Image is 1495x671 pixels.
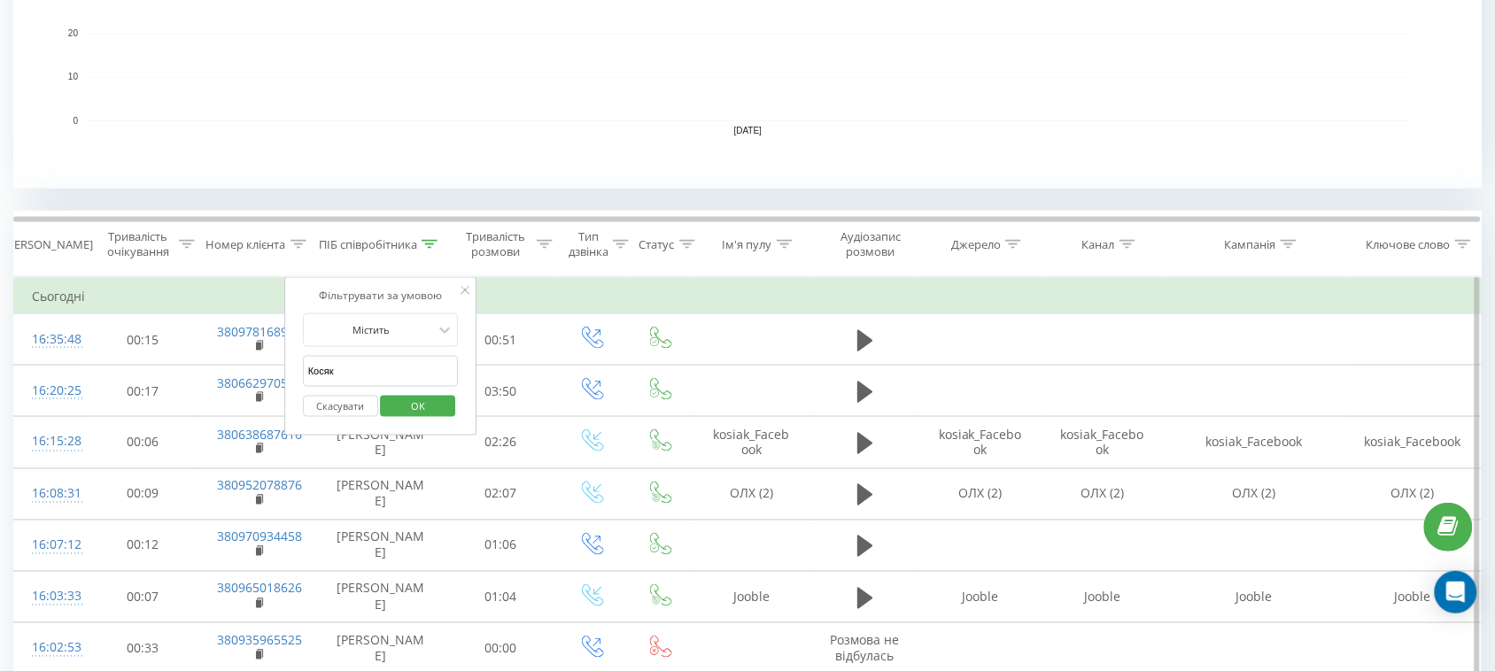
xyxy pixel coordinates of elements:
td: 00:09 [86,468,199,520]
td: 02:07 [444,468,557,520]
td: kosiak_Facebook [1042,417,1164,468]
td: ОЛХ (2) [919,468,1042,520]
td: Jooble [693,572,810,623]
td: 00:07 [86,572,199,623]
td: 02:26 [444,417,557,468]
div: 16:20:25 [32,374,68,408]
td: 01:06 [444,520,557,571]
a: 380638687616 [217,426,302,443]
div: Статус [639,237,675,252]
div: Кампанія [1225,237,1276,252]
div: Тривалість розмови [460,229,532,259]
td: [PERSON_NAME] [317,520,444,571]
td: 00:06 [86,417,199,468]
td: [PERSON_NAME] [317,468,444,520]
td: Jooble [919,572,1042,623]
div: 16:15:28 [32,425,68,459]
td: 01:04 [444,572,557,623]
td: ОЛХ (2) [693,468,810,520]
div: 16:03:33 [32,580,68,614]
td: kosiak_Facebook [1345,417,1481,468]
td: Jooble [1164,572,1345,623]
td: kosiak_Facebook [919,417,1042,468]
div: Ключове слово [1367,237,1451,252]
span: OK [393,392,443,420]
a: 380935965525 [217,632,302,649]
div: Номер клієнта [206,237,286,252]
button: OK [381,396,456,418]
input: Введіть значення [303,356,459,387]
text: 0 [73,116,78,126]
td: Сьогодні [14,279,1482,314]
td: ОЛХ (2) [1345,468,1481,520]
td: ОЛХ (2) [1042,468,1164,520]
button: Скасувати [303,396,378,418]
td: ОЛХ (2) [1164,468,1345,520]
div: Фільтрувати за умовою [303,287,459,305]
td: 00:51 [444,314,557,366]
td: 03:50 [444,366,557,417]
div: Ім'я пулу [723,237,772,252]
text: [DATE] [734,127,763,136]
div: Аудіозапис розмови [826,229,915,259]
div: [PERSON_NAME] [4,237,93,252]
td: 00:15 [86,314,199,366]
text: 10 [68,73,79,82]
div: 16:07:12 [32,528,68,563]
div: Канал [1082,237,1115,252]
text: 20 [68,29,79,39]
a: 380978168988 [217,323,302,340]
a: 380970934458 [217,528,302,545]
td: Jooble [1042,572,1164,623]
td: 00:17 [86,366,199,417]
div: Open Intercom Messenger [1435,571,1477,613]
a: 380662970565 [217,374,302,391]
div: 16:02:53 [32,631,68,666]
div: 16:08:31 [32,477,68,512]
td: [PERSON_NAME] [317,417,444,468]
td: kosiak_Facebook [693,417,810,468]
div: 16:35:48 [32,322,68,357]
td: kosiak_Facebook [1164,417,1345,468]
div: ПІБ співробітника [319,237,417,252]
div: Тривалість очікування [102,229,174,259]
div: Тип дзвінка [569,229,608,259]
td: Jooble [1345,572,1481,623]
td: [PERSON_NAME] [317,572,444,623]
td: 00:12 [86,520,199,571]
span: Розмова не відбулась [831,632,900,665]
a: 380952078876 [217,477,302,494]
div: Джерело [951,237,1001,252]
a: 380965018626 [217,580,302,597]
